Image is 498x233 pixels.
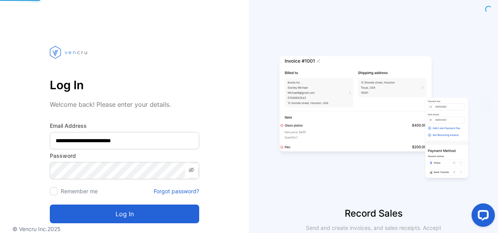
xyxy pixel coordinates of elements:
[50,31,89,73] img: vencru logo
[50,205,199,223] button: Log in
[30,46,70,51] div: Domain Overview
[22,12,38,19] div: v 4.0.25
[50,100,199,109] p: Welcome back! Please enter your details.
[86,46,131,51] div: Keywords by Traffic
[465,200,498,233] iframe: LiveChat chat widget
[50,76,199,94] p: Log In
[276,31,471,207] img: slider image
[12,20,19,26] img: website_grey.svg
[77,45,84,51] img: tab_keywords_by_traffic_grey.svg
[61,188,98,194] label: Remember me
[50,152,199,160] label: Password
[20,20,86,26] div: Domain: [DOMAIN_NAME]
[21,45,27,51] img: tab_domain_overview_orange.svg
[249,207,498,221] p: Record Sales
[154,187,199,195] a: Forgot password?
[50,122,199,130] label: Email Address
